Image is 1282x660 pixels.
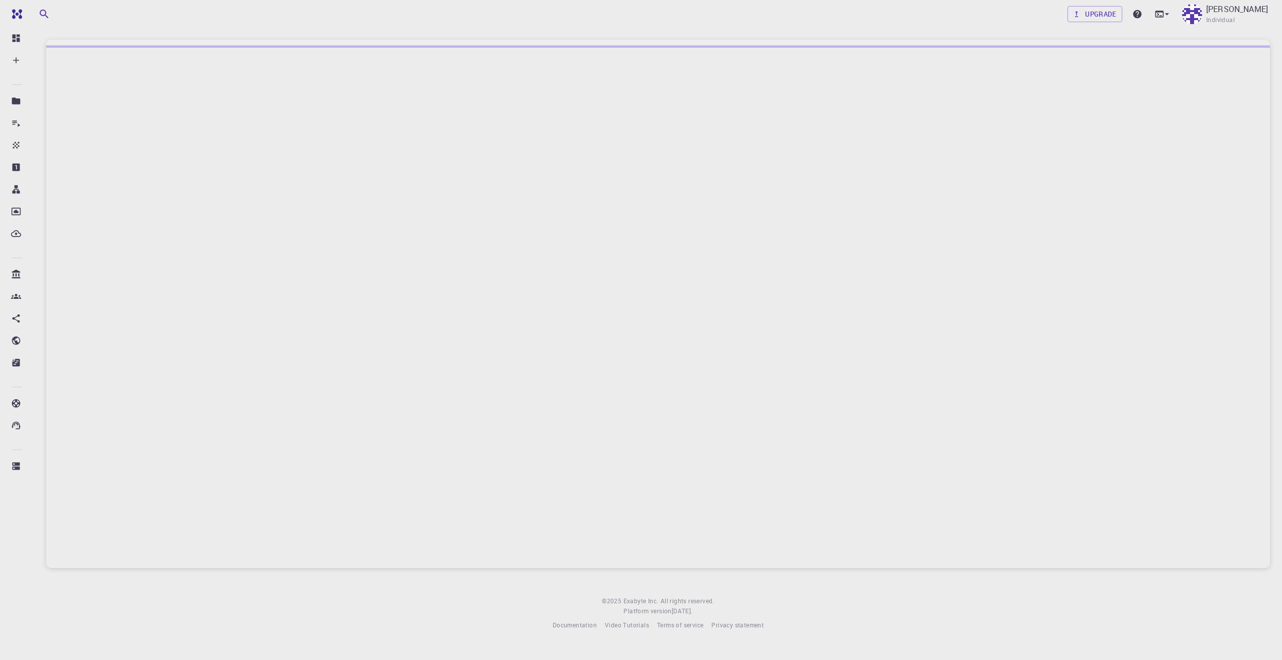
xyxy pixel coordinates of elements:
[1206,15,1235,25] span: Individual
[657,621,703,629] span: Terms of service
[1206,3,1268,15] p: [PERSON_NAME]
[623,596,659,606] a: Exabyte Inc.
[623,606,671,616] span: Platform version
[1067,6,1122,22] a: Upgrade
[8,9,22,19] img: logo
[553,620,597,630] a: Documentation
[623,597,659,605] span: Exabyte Inc.
[553,621,597,629] span: Documentation
[661,596,714,606] span: All rights reserved.
[672,606,693,616] a: [DATE].
[602,596,623,606] span: © 2025
[1182,4,1202,24] img: Kevin Leung
[711,621,764,629] span: Privacy statement
[711,620,764,630] a: Privacy statement
[672,607,693,615] span: [DATE] .
[605,620,649,630] a: Video Tutorials
[657,620,703,630] a: Terms of service
[605,621,649,629] span: Video Tutorials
